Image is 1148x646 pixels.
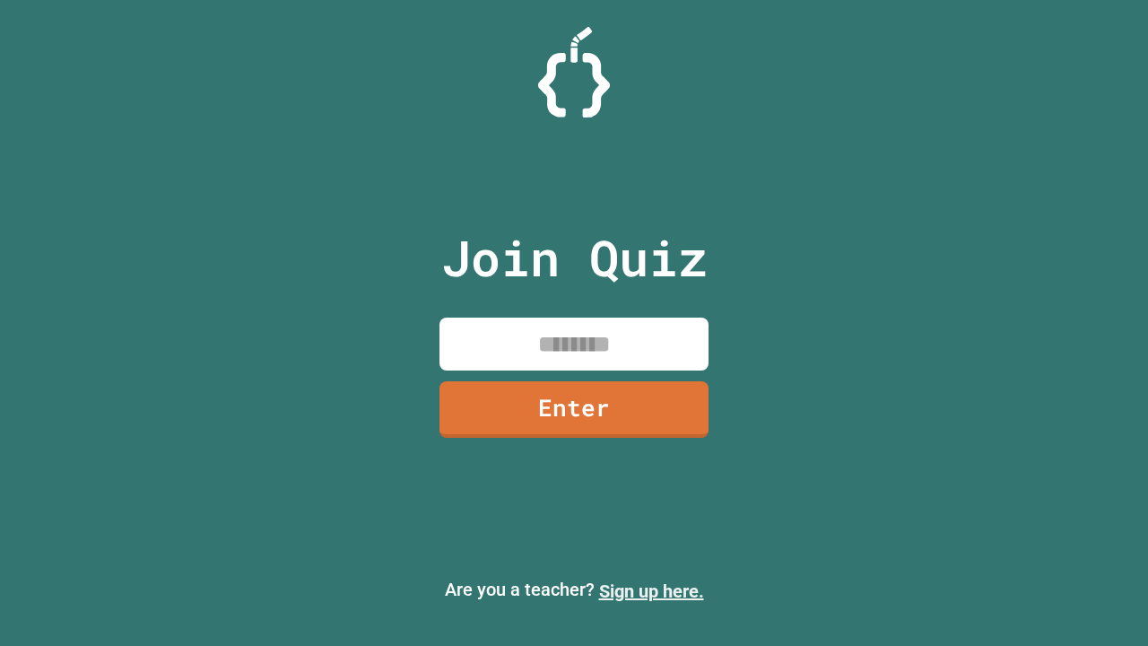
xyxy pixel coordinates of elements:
img: Logo.svg [538,27,610,118]
p: Join Quiz [441,221,708,295]
iframe: chat widget [999,496,1130,572]
iframe: chat widget [1073,574,1130,628]
p: Are you a teacher? [14,576,1134,605]
a: Enter [439,381,709,438]
a: Sign up here. [599,581,704,602]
